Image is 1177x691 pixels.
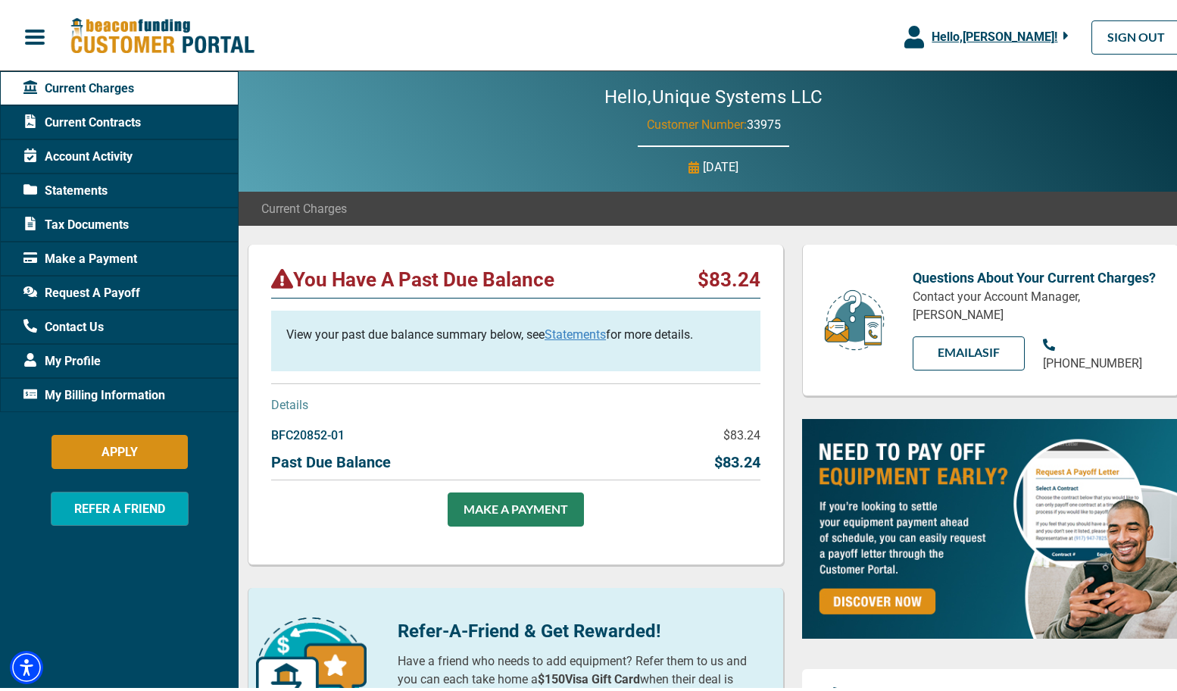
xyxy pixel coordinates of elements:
[703,155,738,174] p: [DATE]
[271,393,760,411] p: Details
[23,281,140,299] span: Request A Payoff
[261,197,347,215] span: Current Charges
[647,114,747,129] span: Customer Number:
[913,285,1156,321] p: Contact your Account Manager, [PERSON_NAME]
[932,27,1057,41] span: Hello, [PERSON_NAME] !
[913,333,1026,367] a: EMAILAsif
[820,286,888,349] img: customer-service.png
[714,448,760,471] p: $83.24
[23,179,108,197] span: Statements
[23,315,104,333] span: Contact Us
[51,489,189,523] button: REFER A FRIEND
[448,489,584,524] a: MAKE A PAYMENT
[271,264,554,289] p: You Have A Past Due Balance
[538,669,640,683] b: $150 Visa Gift Card
[10,648,43,681] div: Accessibility Menu
[747,114,781,129] span: 33975
[23,111,141,129] span: Current Contracts
[23,77,134,95] span: Current Charges
[913,264,1156,285] p: Questions About Your Current Charges?
[1043,333,1156,370] a: [PHONE_NUMBER]
[23,213,129,231] span: Tax Documents
[559,83,869,105] h2: Hello, Unique Systems LLC
[398,614,760,642] p: Refer-A-Friend & Get Rewarded!
[23,145,133,163] span: Account Activity
[23,247,137,265] span: Make a Payment
[52,432,188,466] button: APPLY
[698,264,760,289] p: $83.24
[70,14,254,53] img: Beacon Funding Customer Portal Logo
[1043,353,1142,367] span: [PHONE_NUMBER]
[23,383,165,402] span: My Billing Information
[271,424,345,442] p: BFC20852-01
[23,349,101,367] span: My Profile
[545,324,606,339] a: Statements
[286,323,745,341] p: View your past due balance summary below, see for more details.
[723,424,760,442] p: $83.24
[271,448,391,471] p: Past Due Balance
